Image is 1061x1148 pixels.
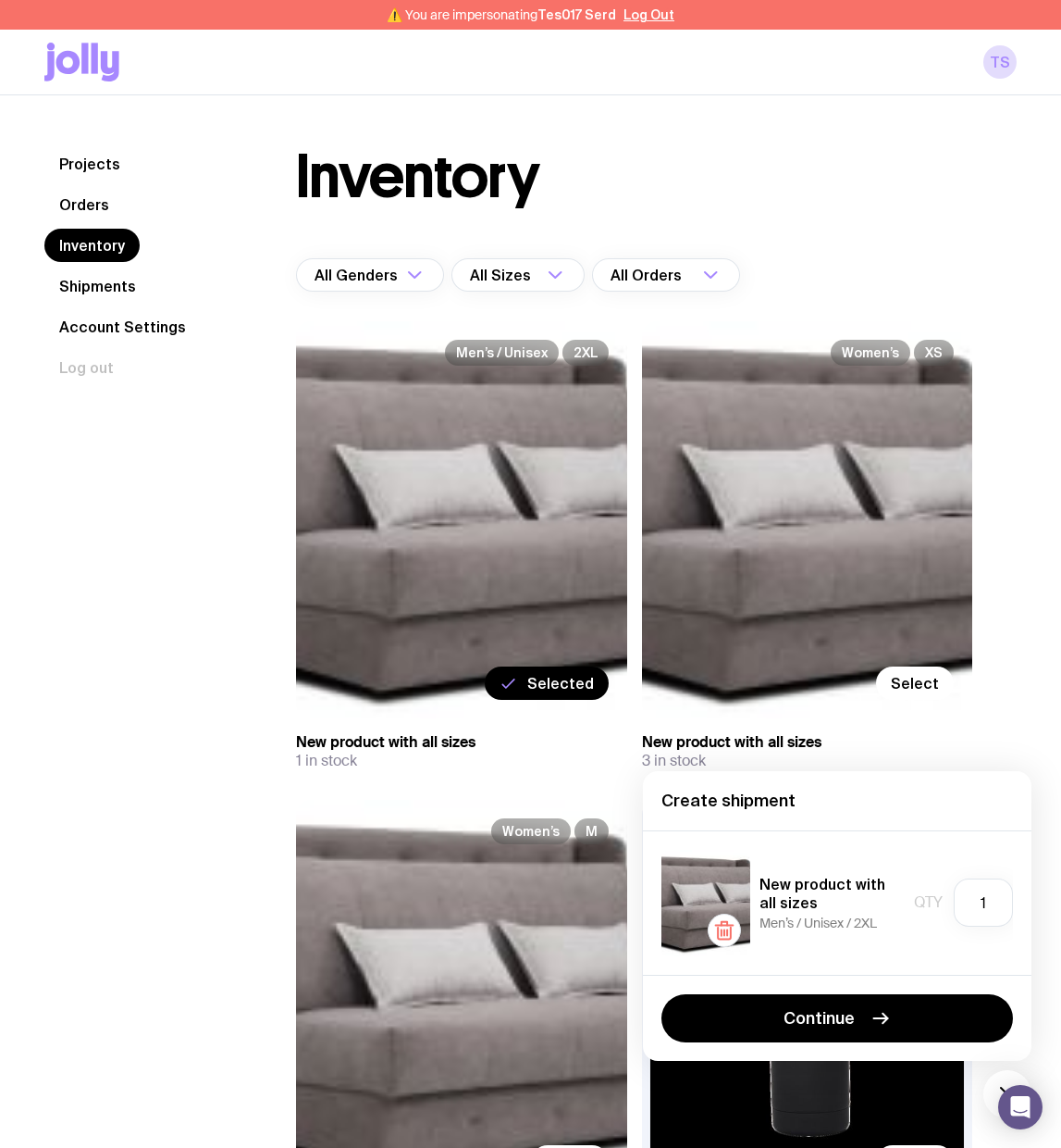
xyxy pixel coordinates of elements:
[296,752,357,770] span: 1 in stock
[527,674,594,693] span: Selected
[44,310,201,343] a: Account Settings
[296,147,539,206] h1: Inventory
[537,7,616,22] span: Tes017 Serd
[315,258,401,292] span: All Genders
[611,258,685,292] span: All Orders
[562,340,609,366] span: 2XL
[296,733,627,752] h3: New product with all sizes
[642,733,973,752] h3: New product with all sizes
[759,916,877,930] span: Men’s / Unisex / 2XL
[451,258,585,292] div: Search for option
[44,188,124,221] a: Orders
[535,258,542,292] input: Search for option
[759,875,905,912] h5: New product with all sizes
[661,994,1013,1042] button: Continue
[470,258,535,292] span: All Sizes
[44,147,135,181] a: Projects
[445,340,559,366] span: Men’s / Unisex
[685,258,697,292] input: Search for option
[642,752,706,770] span: 3 in stock
[491,818,571,844] span: Women’s
[914,893,943,912] span: Qty
[623,7,674,22] button: Log Out
[44,229,140,262] a: Inventory
[296,258,444,292] div: Search for option
[592,258,740,292] div: Search for option
[574,818,609,844] span: M
[783,1007,855,1029] span: Continue
[387,7,616,22] span: ⚠️ You are impersonating
[914,340,954,366] span: XS
[998,1085,1042,1129] div: Open Intercom Messenger
[983,45,1017,79] a: TS
[831,340,910,366] span: Women’s
[661,790,1013,812] h4: Create shipment
[891,674,939,693] span: Select
[44,351,129,384] button: Log out
[44,269,151,303] a: Shipments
